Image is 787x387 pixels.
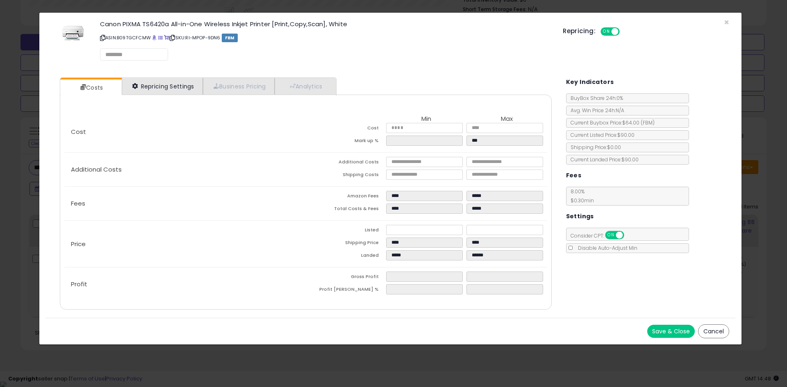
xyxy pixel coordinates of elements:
[622,119,655,126] span: $64.00
[466,115,547,123] th: Max
[152,34,157,41] a: BuyBox page
[698,324,729,338] button: Cancel
[563,28,596,34] h5: Repricing:
[64,281,306,287] p: Profit
[724,16,729,28] span: ×
[566,211,594,222] h5: Settings
[203,78,275,95] a: Business Pricing
[306,250,386,263] td: Landed
[306,272,386,284] td: Gross Profit
[566,197,594,204] span: $0.30 min
[60,79,121,96] a: Costs
[64,166,306,173] p: Additional Costs
[566,232,635,239] span: Consider CPT:
[306,136,386,148] td: Mark up %
[623,232,636,239] span: OFF
[566,107,624,114] span: Avg. Win Price 24h: N/A
[574,244,637,251] span: Disable Auto-Adjust Min
[64,200,306,207] p: Fees
[64,241,306,247] p: Price
[566,144,621,151] span: Shipping Price: $0.00
[566,156,639,163] span: Current Landed Price: $90.00
[306,238,386,250] td: Shipping Price
[100,31,550,44] p: ASIN: B09TGCFCMW | SKU: RI-MPOP-9DN6
[601,28,612,35] span: ON
[306,191,386,204] td: Amazon Fees
[64,129,306,135] p: Cost
[306,170,386,182] td: Shipping Costs
[100,21,550,27] h3: Canon PIXMA TS6420a All-in-One Wireless Inkjet Printer [Print,Copy,Scan], White
[158,34,163,41] a: All offer listings
[566,95,623,102] span: BuyBox Share 24h: 0%
[306,284,386,297] td: Profit [PERSON_NAME] %
[619,28,632,35] span: OFF
[122,78,203,95] a: Repricing Settings
[61,21,85,45] img: 312dfCPS76L._SL60_.jpg
[306,204,386,216] td: Total Costs & Fees
[566,119,655,126] span: Current Buybox Price:
[641,119,655,126] span: ( FBM )
[306,123,386,136] td: Cost
[566,77,614,87] h5: Key Indicators
[275,78,335,95] a: Analytics
[647,325,695,338] button: Save & Close
[222,34,238,42] span: FBM
[306,157,386,170] td: Additional Costs
[566,188,594,204] span: 8.00 %
[566,170,582,181] h5: Fees
[306,225,386,238] td: Listed
[164,34,168,41] a: Your listing only
[386,115,466,123] th: Min
[606,232,616,239] span: ON
[566,131,635,138] span: Current Listed Price: $90.00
